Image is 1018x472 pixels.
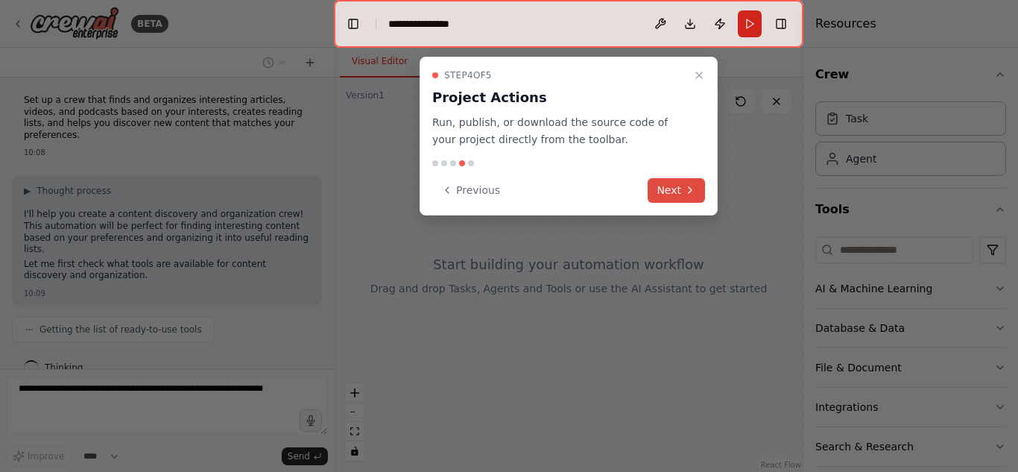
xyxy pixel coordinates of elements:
[690,66,708,84] button: Close walkthrough
[444,69,492,81] span: Step 4 of 5
[648,178,705,203] button: Next
[432,114,687,148] p: Run, publish, or download the source code of your project directly from the toolbar.
[343,13,364,34] button: Hide left sidebar
[432,87,687,108] h3: Project Actions
[432,178,509,203] button: Previous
